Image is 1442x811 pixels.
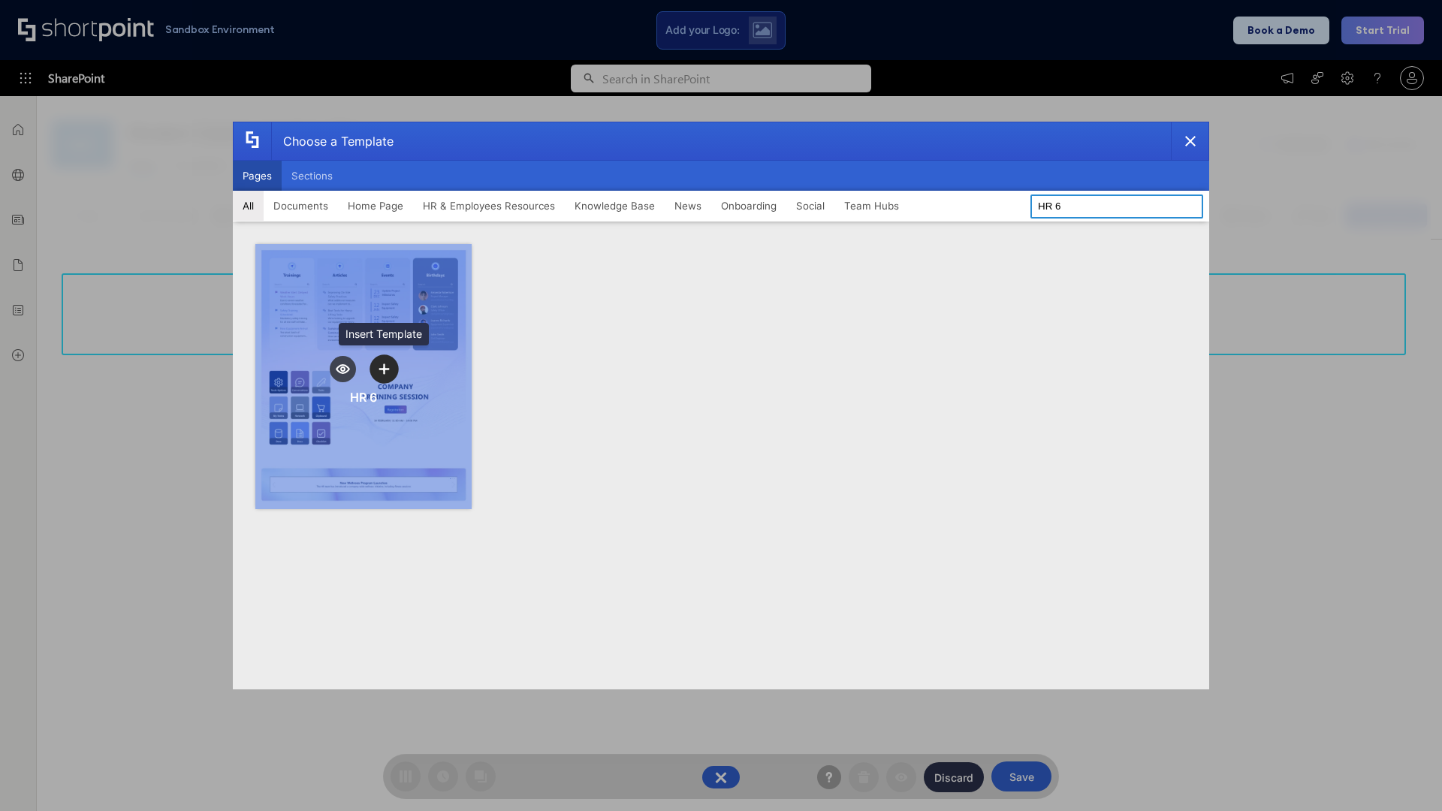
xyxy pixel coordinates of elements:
button: Team Hubs [834,191,909,221]
button: HR & Employees Resources [413,191,565,221]
button: News [665,191,711,221]
button: Onboarding [711,191,786,221]
button: Sections [282,161,342,191]
button: All [233,191,264,221]
button: Knowledge Base [565,191,665,221]
input: Search [1030,194,1203,219]
button: Home Page [338,191,413,221]
button: Documents [264,191,338,221]
div: template selector [233,122,1209,689]
div: HR 6 [350,390,377,405]
div: Choose a Template [271,122,394,160]
button: Pages [233,161,282,191]
iframe: Chat Widget [1367,739,1442,811]
button: Social [786,191,834,221]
